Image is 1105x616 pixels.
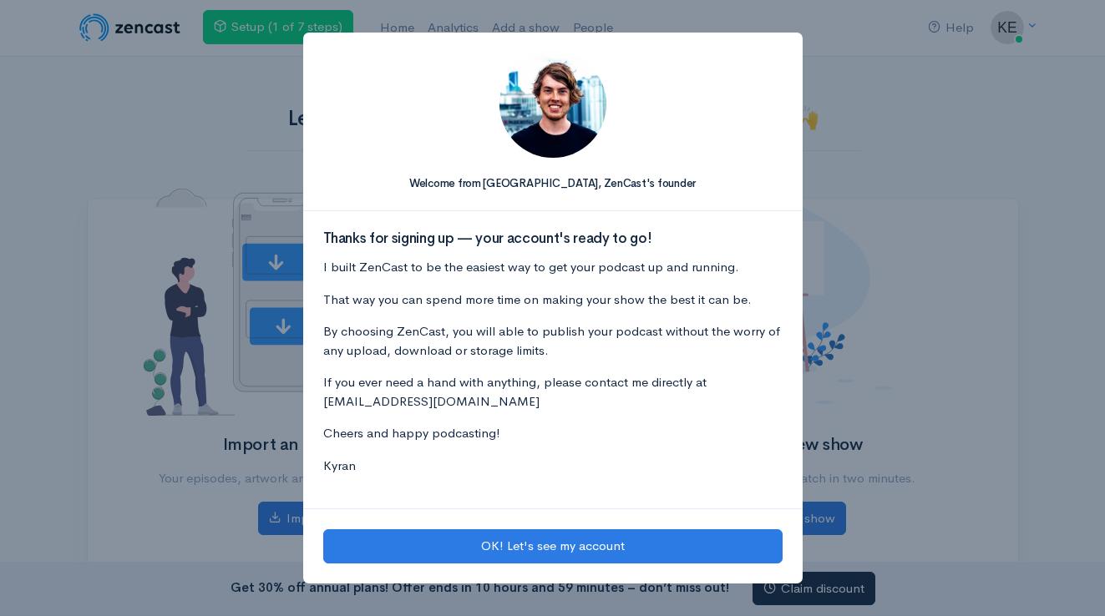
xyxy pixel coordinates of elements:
[323,457,783,476] p: Kyran
[323,231,783,247] h3: Thanks for signing up — your account's ready to go!
[323,529,783,563] button: OK! Let's see my account
[323,373,783,411] p: If you ever need a hand with anything, please contact me directly at [EMAIL_ADDRESS][DOMAIN_NAME]
[323,322,783,360] p: By choosing ZenCast, you will able to publish your podcast without the worry of any upload, downl...
[323,178,783,189] h5: Welcome from [GEOGRAPHIC_DATA], ZenCast's founder
[323,258,783,277] p: I built ZenCast to be the easiest way to get your podcast up and running.
[323,424,783,443] p: Cheers and happy podcasting!
[323,290,783,310] p: That way you can spend more time on making your show the best it can be.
